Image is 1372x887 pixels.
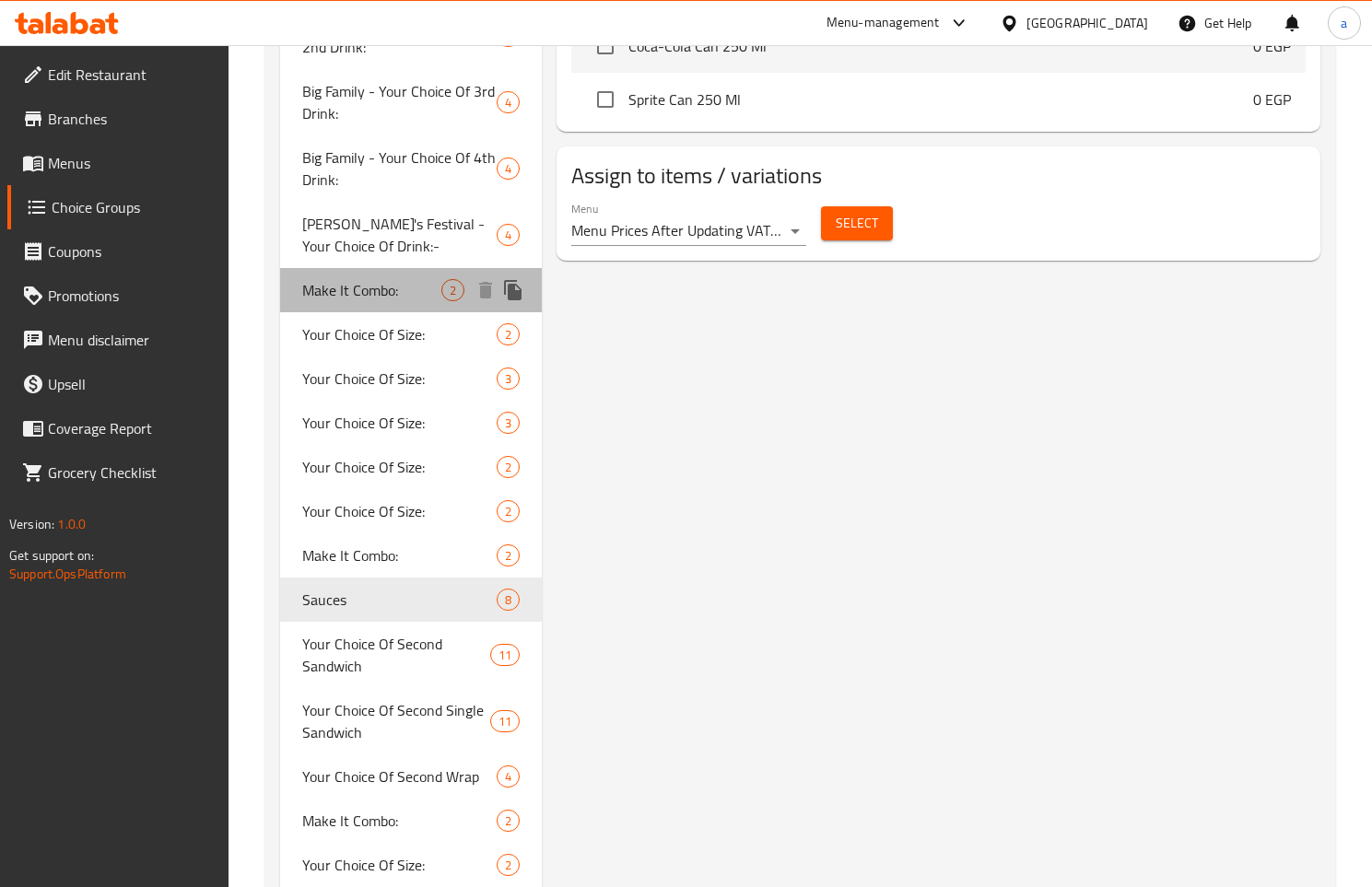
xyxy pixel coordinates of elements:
[7,274,229,318] a: Promotions
[48,64,215,86] span: Edit Restaurant
[302,589,497,611] span: Sauces
[1026,13,1148,33] div: [GEOGRAPHIC_DATA]
[280,688,542,754] div: Your Choice Of Second Single Sandwich11
[302,456,497,478] span: Your Choice Of Size:
[491,713,519,730] span: 11
[1341,13,1347,33] span: a
[9,543,94,567] span: Get support on:
[497,810,520,832] div: Choices
[7,450,229,495] a: Grocery Checklist
[497,544,520,566] div: Choices
[280,445,542,489] div: Your Choice Of Size:2
[497,854,520,876] div: Choices
[571,203,598,214] label: Menu
[498,591,519,609] span: 8
[497,765,520,788] div: Choices
[497,91,520,113] div: Choices
[497,224,520,246] div: Choices
[442,282,463,299] span: 2
[280,533,542,578] div: Make It Combo:2
[441,279,464,301] div: Choices
[498,94,519,111] span: 4
[490,644,520,666] div: Choices
[497,456,520,478] div: Choices
[7,318,229,362] a: Menu disclaimer
[836,212,878,235] span: Select
[586,80,625,119] span: Select choice
[302,854,497,876] span: Your Choice Of Size:
[302,810,497,832] span: Make It Combo:
[48,108,215,130] span: Branches
[472,276,499,304] button: delete
[498,160,519,178] span: 4
[302,368,497,390] span: Your Choice Of Size:
[280,799,542,843] div: Make It Combo:2
[497,323,520,345] div: Choices
[491,647,519,664] span: 11
[280,268,542,312] div: Make It Combo:2deleteduplicate
[571,216,806,246] div: Menu Prices After Updating VAT - Chain ID 501141(Active)
[1253,35,1291,57] p: 0 EGP
[7,97,229,141] a: Branches
[302,699,490,743] span: Your Choice Of Second Single Sandwich
[48,373,215,395] span: Upsell
[48,285,215,307] span: Promotions
[499,276,527,304] button: duplicate
[302,412,497,434] span: Your Choice Of Size:
[302,146,497,191] span: Big Family - Your Choice Of 4th Drink:
[628,35,1253,57] span: Coca-Cola Can 250 Ml
[497,500,520,522] div: Choices
[497,158,520,180] div: Choices
[7,362,229,406] a: Upsell
[498,768,519,786] span: 4
[498,547,519,565] span: 2
[302,500,497,522] span: Your Choice Of Size:
[497,412,520,434] div: Choices
[498,326,519,344] span: 2
[48,240,215,263] span: Coupons
[280,312,542,356] div: Your Choice Of Size:2
[9,512,54,536] span: Version:
[498,414,519,432] span: 3
[498,370,519,388] span: 3
[48,461,215,484] span: Grocery Checklist
[48,417,215,439] span: Coverage Report
[498,812,519,830] span: 2
[302,633,490,677] span: Your Choice Of Second Sandwich
[52,196,215,218] span: Choice Groups
[280,356,542,401] div: Your Choice Of Size:3
[498,459,519,476] span: 2
[7,185,229,229] a: Choice Groups
[7,141,229,185] a: Menus
[302,765,497,788] span: Your Choice Of Second Wrap
[7,53,229,97] a: Edit Restaurant
[7,229,229,274] a: Coupons
[280,135,542,202] div: Big Family - Your Choice Of 4th Drink:4
[497,589,520,611] div: Choices
[498,503,519,520] span: 2
[498,857,519,874] span: 2
[302,213,497,257] span: [PERSON_NAME]'s Festival - Your Choice Of Drink:-
[302,80,497,124] span: Big Family - Your Choice Of 3rd Drink:
[280,69,542,135] div: Big Family - Your Choice Of 3rd Drink:4
[280,401,542,445] div: Your Choice Of Size:3
[57,512,86,536] span: 1.0.0
[9,562,126,586] a: Support.OpsPlatform
[821,206,893,240] button: Select
[7,406,229,450] a: Coverage Report
[302,544,497,566] span: Make It Combo:
[628,88,1253,111] span: Sprite Can 250 Ml
[490,710,520,732] div: Choices
[302,14,497,58] span: Big Family - Your Choice Of 2nd Drink:
[280,843,542,887] div: Your Choice Of Size:2
[280,489,542,533] div: Your Choice Of Size:2
[280,754,542,799] div: Your Choice Of Second Wrap4
[571,161,1306,191] h2: Assign to items / variations
[827,12,940,34] div: Menu-management
[1253,88,1291,111] p: 0 EGP
[498,227,519,244] span: 4
[302,279,441,301] span: Make It Combo:
[280,202,542,268] div: [PERSON_NAME]'s Festival - Your Choice Of Drink:-4
[280,622,542,688] div: Your Choice Of Second Sandwich11
[48,329,215,351] span: Menu disclaimer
